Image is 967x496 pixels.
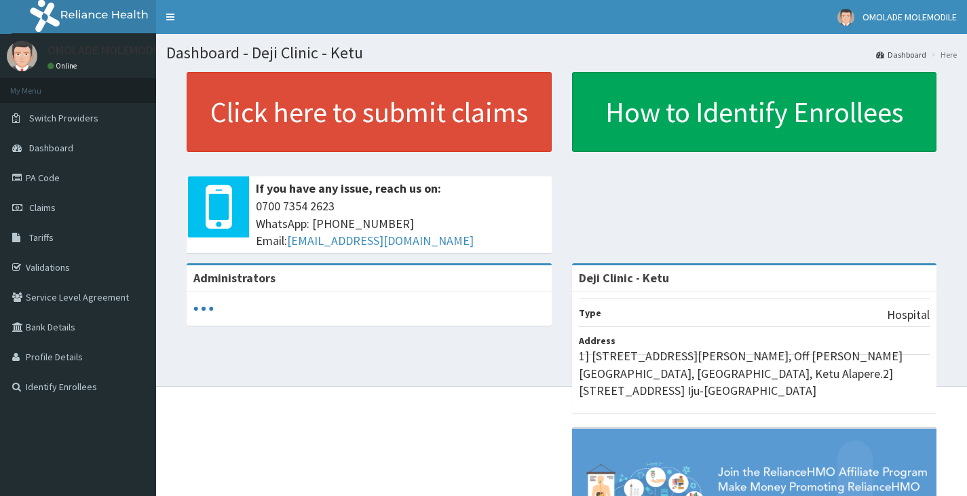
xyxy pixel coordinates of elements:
a: Online [48,61,80,71]
h1: Dashboard - Deji Clinic - Ketu [166,44,957,62]
svg: audio-loading [193,299,214,319]
b: Address [579,335,615,347]
span: Dashboard [29,142,73,154]
p: OMOLADE MOLEMODILE [48,44,169,56]
span: Claims [29,202,56,214]
img: User Image [837,9,854,26]
img: User Image [7,41,37,71]
strong: Deji Clinic - Ketu [579,270,669,286]
a: [EMAIL_ADDRESS][DOMAIN_NAME] [287,233,474,248]
p: 1] [STREET_ADDRESS][PERSON_NAME], Off [PERSON_NAME][GEOGRAPHIC_DATA], [GEOGRAPHIC_DATA], Ketu Ala... [579,347,930,400]
span: Tariffs [29,231,54,244]
span: OMOLADE MOLEMODILE [862,11,957,23]
span: 0700 7354 2623 WhatsApp: [PHONE_NUMBER] Email: [256,197,545,250]
span: Switch Providers [29,112,98,124]
b: If you have any issue, reach us on: [256,180,441,196]
b: Type [579,307,601,319]
p: Hospital [887,306,930,324]
a: Click here to submit claims [187,72,552,152]
li: Here [928,49,957,60]
a: Dashboard [876,49,926,60]
b: Administrators [193,270,276,286]
a: How to Identify Enrollees [572,72,937,152]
